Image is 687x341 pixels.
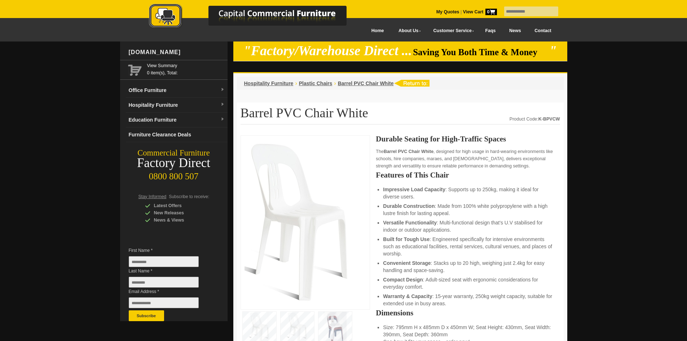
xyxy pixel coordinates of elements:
strong: K-BPVCW [538,117,560,122]
img: dropdown [220,117,225,122]
div: Factory Direct [120,158,228,168]
h2: Features of This Chair [376,171,560,179]
h2: Dimensions [376,309,560,316]
li: : Stacks up to 20 high, weighing just 2.4kg for easy handling and space-saving. [383,259,552,274]
div: Latest Offers [145,202,213,209]
a: View Cart0 [462,9,497,14]
strong: Impressive Load Capacity [383,187,445,192]
img: White Barrel PVC Chair, stackable, durable, 250kg capacity, ideal for NZ churches, Maraes, event ... [245,139,353,303]
img: dropdown [220,88,225,92]
span: Last Name * [129,267,210,275]
li: : Adult-sized seat with ergonomic considerations for everyday comfort. [383,276,552,290]
span: 0 item(s), Total: [147,62,225,75]
img: return to [394,80,430,87]
a: View Summary [147,62,225,69]
a: Faqs [479,23,503,39]
input: First Name * [129,256,199,267]
a: Customer Service [425,23,478,39]
div: Product Code: [510,115,560,123]
em: "Factory/Warehouse Direct ... [243,43,412,58]
em: " [549,43,557,58]
a: Plastic Chairs [299,80,333,86]
a: Barrel PVC Chair White [338,80,394,86]
strong: Barrel PVC Chair White [384,149,433,154]
button: Subscribe [129,310,164,321]
span: Subscribe to receive: [169,194,209,199]
li: : Engineered specifically for intensive environments such as educational facilities, rental servi... [383,236,552,257]
strong: Warranty & Capacity [383,293,432,299]
div: 0800 800 507 [120,168,228,182]
span: Email Address * [129,288,210,295]
a: My Quotes [436,9,459,14]
a: Education Furnituredropdown [126,113,228,127]
li: : 15-year warranty, 250kg weight capacity, suitable for extended use in busy areas. [383,293,552,307]
span: Saving You Both Time & Money [413,47,548,57]
li: : Supports up to 250kg, making it ideal for diverse users. [383,186,552,200]
h1: Barrel PVC Chair White [241,106,560,124]
a: Hospitality Furnituredropdown [126,98,228,113]
div: Commercial Furniture [120,148,228,158]
a: Contact [528,23,558,39]
input: Email Address * [129,297,199,308]
input: Last Name * [129,277,199,288]
li: : Multi-functional design that's U.V stabilised for indoor or outdoor applications. [383,219,552,233]
li: › [334,80,336,87]
a: Hospitality Furniture [244,80,294,86]
img: Capital Commercial Furniture Logo [129,4,382,30]
strong: Versatile Functionality [383,220,437,226]
img: dropdown [220,102,225,107]
h2: Durable Seating for High-Traffic Spaces [376,135,560,143]
span: Stay Informed [138,194,167,199]
div: News & Views [145,217,213,224]
li: › [295,80,297,87]
a: Capital Commercial Furniture Logo [129,4,382,32]
strong: Convenient Storage [383,260,431,266]
strong: Built for Tough Use [383,236,430,242]
strong: Durable Construction [383,203,435,209]
span: First Name * [129,247,210,254]
strong: Compact Design [383,277,423,283]
a: Furniture Clearance Deals [126,127,228,142]
p: The , designed for high usage in hard-wearing environments like schools, hire companies, maraes, ... [376,148,560,170]
div: [DOMAIN_NAME] [126,41,228,63]
strong: View Cart [463,9,497,14]
li: : Made from 100% white polypropylene with a high lustre finish for lasting appeal. [383,202,552,217]
a: About Us [391,23,425,39]
a: Office Furnituredropdown [126,83,228,98]
span: 0 [485,9,497,15]
a: News [502,23,528,39]
div: New Releases [145,209,213,217]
